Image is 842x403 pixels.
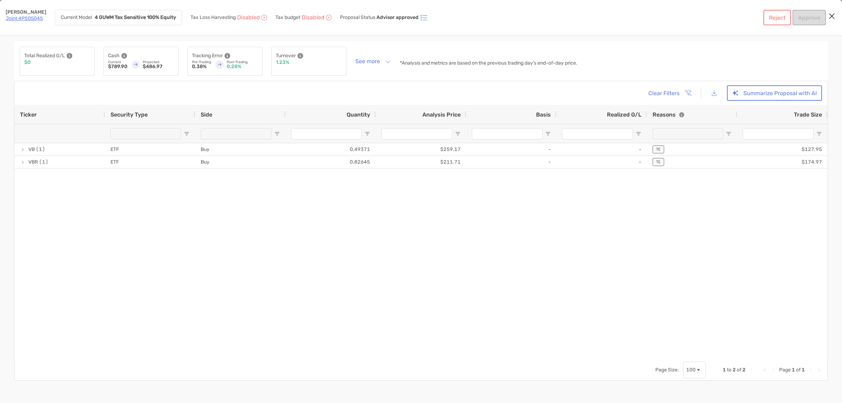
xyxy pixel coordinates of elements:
span: Trade Size [794,111,822,118]
p: Turnover [276,51,296,60]
input: Basis Filter Input [472,128,542,139]
div: $174.97 [737,156,828,168]
span: Side [201,111,212,118]
p: 1.23% [276,60,289,65]
p: Disabled [302,15,325,20]
span: Page [779,367,791,373]
span: Realized G/L [607,111,641,118]
input: Analysis Price Filter Input [381,128,452,139]
div: - [466,156,556,168]
img: icon status [420,13,428,22]
p: Advisor approved [376,15,419,20]
p: 0.38% [192,64,211,69]
span: Analysis Price [422,111,461,118]
div: 100 [686,367,696,373]
span: VBR [28,156,38,168]
input: Quantity Filter Input [291,128,362,139]
button: Clear Filters [643,85,696,101]
div: Page Size [683,362,706,378]
span: to [727,367,731,373]
input: Trade Size Filter Input [743,128,814,139]
span: Basis [536,111,551,118]
div: Last Page [816,367,822,373]
span: (1) [36,144,45,155]
button: Open Filter Menu [816,131,822,137]
span: of [796,367,801,373]
p: $0 [24,60,31,65]
p: $486.97 [143,64,174,69]
span: of [737,367,741,373]
p: Total Realized G/L [24,51,65,60]
div: $259.17 [376,143,466,156]
button: Open Filter Menu [455,131,461,137]
span: Ticker [20,111,37,118]
p: [PERSON_NAME] [6,10,46,15]
p: Projected [143,60,174,64]
div: Reasons [653,111,684,118]
button: Summarize Proposal with AI [727,85,822,101]
p: Tax Loss Harvesting [191,15,236,20]
span: 2 [733,367,736,373]
p: Proposal Status [340,15,375,20]
button: Open Filter Menu [184,131,189,137]
p: TE [656,160,661,164]
p: Tracking Error [192,51,223,60]
strong: 4 GUWM Tax Sensitive 100% Equity [95,14,176,20]
span: 1 [792,367,795,373]
p: Cash [108,51,120,60]
p: Disabled [237,15,260,20]
div: Next Page [808,367,813,373]
button: Close modal [827,11,837,22]
button: Open Filter Menu [726,131,731,137]
p: *Analysis and metrics are based on the previous trading day's end-of-day price. [400,61,577,66]
span: 2 [742,367,746,373]
div: - [556,156,647,168]
div: - [466,143,556,156]
p: Tax budget [275,15,300,20]
div: $127.95 [737,143,828,156]
button: Open Filter Menu [274,131,280,137]
button: Open Filter Menu [365,131,370,137]
span: Quantity [347,111,370,118]
div: First Page [762,367,768,373]
button: Reject [763,10,791,25]
span: VB [28,144,35,155]
div: 0.82645 [286,156,376,168]
p: TE [656,147,661,152]
span: (1) [39,156,48,168]
p: Current Model [61,15,92,20]
p: Post-Trading [227,60,258,64]
a: Joint 4PS05045 [6,15,43,21]
span: 1 [723,367,726,373]
input: Realized G/L Filter Input [562,128,633,139]
div: Buy [195,156,286,168]
p: Current [108,60,127,64]
p: 0.28% [227,64,258,69]
div: Previous Page [771,367,776,373]
div: 0.49371 [286,143,376,156]
div: Buy [195,143,286,156]
div: Page Size: [655,367,679,373]
span: Security Type [111,111,148,118]
div: $211.71 [376,156,466,168]
div: ETF [105,143,195,156]
button: Open Filter Menu [636,131,641,137]
div: - [556,143,647,156]
p: Pre-Trading [192,60,211,64]
p: $789.90 [108,64,127,69]
button: Open Filter Menu [545,131,551,137]
button: See more [350,55,396,67]
span: 1 [802,367,805,373]
div: ETF [105,156,195,168]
